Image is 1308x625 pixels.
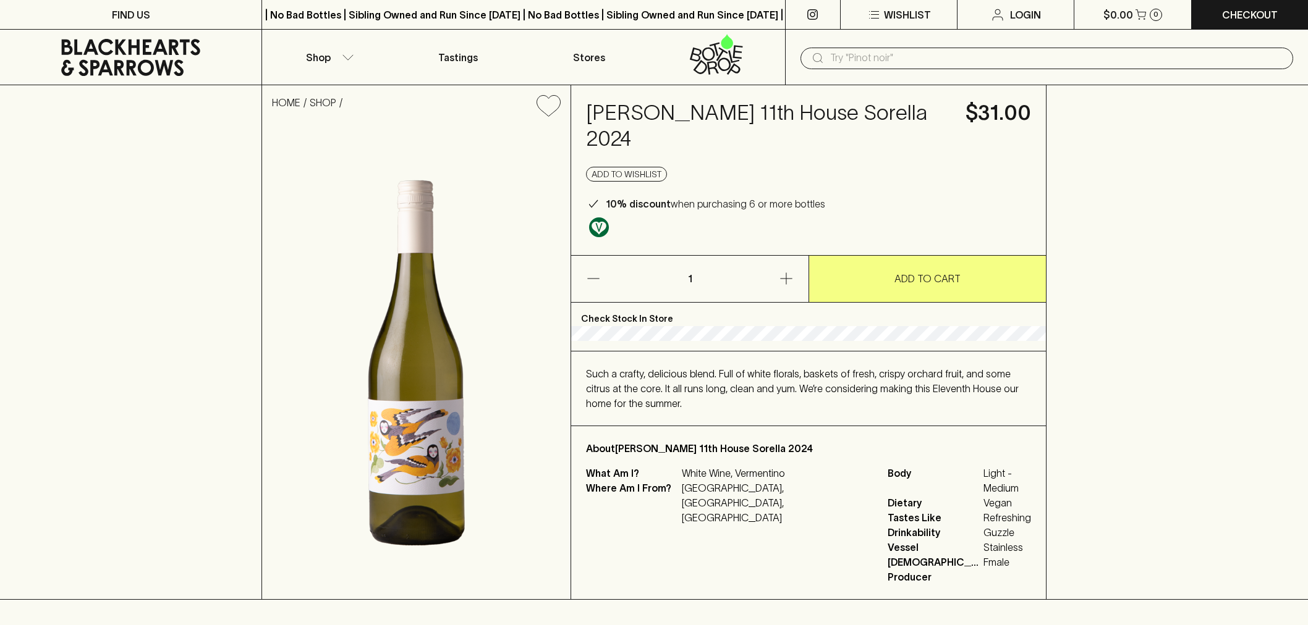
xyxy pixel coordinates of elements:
[586,167,667,182] button: Add to wishlist
[1222,7,1278,22] p: Checkout
[983,525,1031,540] span: Guzzle
[888,510,980,525] span: Tastes Like
[830,48,1283,68] input: Try "Pinot noir"
[586,480,679,525] p: Where Am I From?
[682,480,873,525] p: [GEOGRAPHIC_DATA], [GEOGRAPHIC_DATA], [GEOGRAPHIC_DATA]
[1103,7,1133,22] p: $0.00
[589,217,609,237] img: Vegan
[112,7,150,22] p: FIND US
[586,466,679,480] p: What Am I?
[884,7,931,22] p: Wishlist
[983,555,1031,584] span: Fmale
[606,196,825,211] p: when purchasing 6 or more bottles
[983,495,1031,510] span: Vegan
[675,256,705,302] p: 1
[262,30,393,85] button: Shop
[586,368,1019,409] span: Such a crafty, delicious blend. Full of white florals, baskets of fresh, crispy orchard fruit, an...
[310,97,336,108] a: SHOP
[888,495,980,510] span: Dietary
[888,466,980,495] span: Body
[586,214,612,240] a: Made without the use of any animal products.
[586,441,1031,456] p: About [PERSON_NAME] 11th House Sorella 2024
[571,303,1046,326] p: Check Stock In Store
[888,525,980,540] span: Drinkability
[262,127,571,599] img: 41708.png
[272,97,300,108] a: HOME
[983,540,1031,555] span: Stainless
[983,466,1031,495] span: Light - Medium
[1153,11,1158,18] p: 0
[966,100,1031,126] h4: $31.00
[393,30,524,85] a: Tastings
[573,50,605,65] p: Stores
[306,50,331,65] p: Shop
[983,510,1031,525] span: Refreshing
[1010,7,1041,22] p: Login
[606,198,671,209] b: 10% discount
[532,90,566,122] button: Add to wishlist
[888,555,980,584] span: [DEMOGRAPHIC_DATA] Producer
[586,100,951,152] h4: [PERSON_NAME] 11th House Sorella 2024
[438,50,478,65] p: Tastings
[888,540,980,555] span: Vessel
[682,466,873,480] p: White Wine, Vermentino
[524,30,654,85] a: Stores
[894,271,961,286] p: ADD TO CART
[809,256,1046,302] button: ADD TO CART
